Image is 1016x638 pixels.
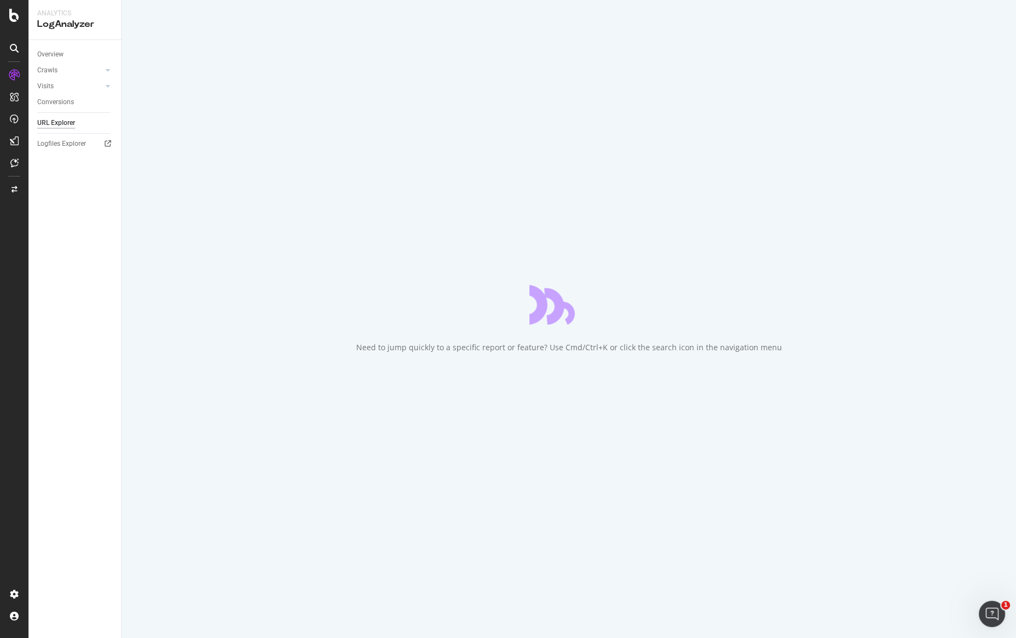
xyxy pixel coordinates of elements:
[356,342,782,353] div: Need to jump quickly to a specific report or feature? Use Cmd/Ctrl+K or click the search icon in ...
[37,138,86,150] div: Logfiles Explorer
[37,49,64,60] div: Overview
[37,96,74,108] div: Conversions
[37,81,102,92] a: Visits
[529,285,608,324] div: animation
[37,138,113,150] a: Logfiles Explorer
[37,49,113,60] a: Overview
[37,65,58,76] div: Crawls
[37,96,113,108] a: Conversions
[1001,601,1010,609] span: 1
[37,9,112,18] div: Analytics
[979,601,1005,627] iframe: Intercom live chat
[37,65,102,76] a: Crawls
[37,81,54,92] div: Visits
[37,18,112,31] div: LogAnalyzer
[37,117,113,129] a: URL Explorer
[37,117,75,129] div: URL Explorer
